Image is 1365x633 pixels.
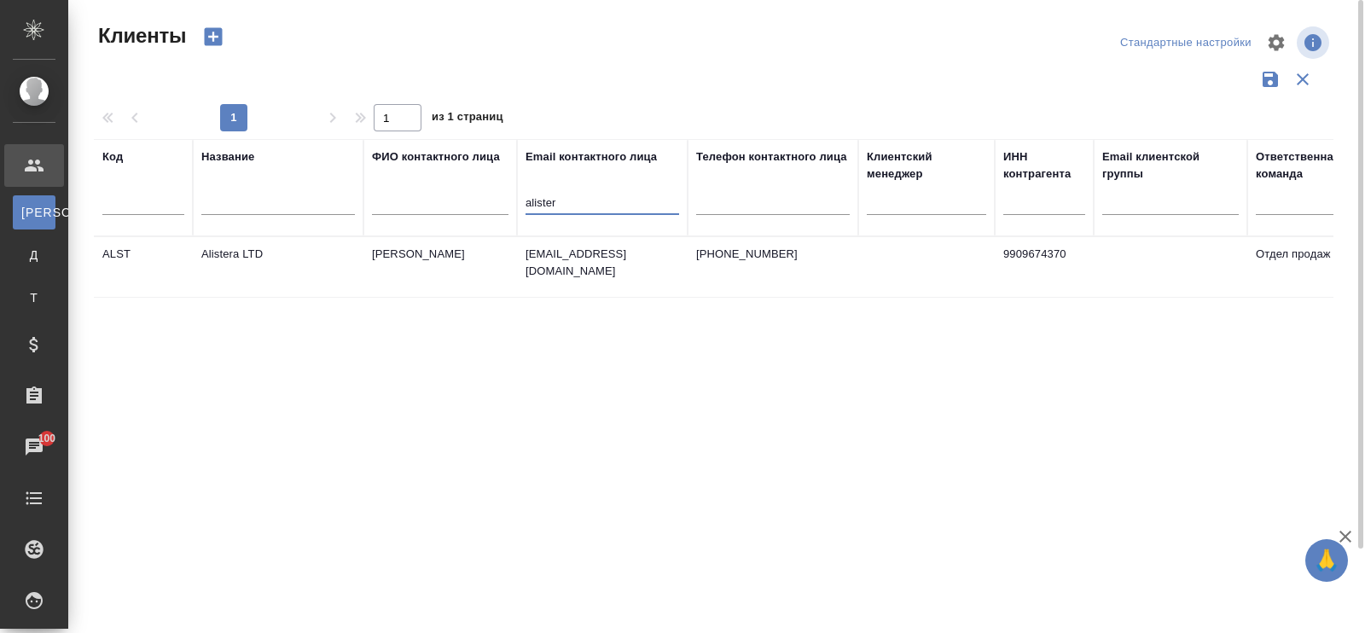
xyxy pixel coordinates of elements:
[526,148,657,166] div: Email контактного лица
[1116,30,1256,56] div: split button
[1256,22,1297,63] span: Настроить таблицу
[13,195,55,229] a: [PERSON_NAME]
[995,237,1094,297] td: 9909674370
[94,237,193,297] td: ALST
[432,107,503,131] span: из 1 страниц
[102,148,123,166] div: Код
[372,148,500,166] div: ФИО контактного лица
[1254,63,1287,96] button: Сохранить фильтры
[363,237,517,297] td: [PERSON_NAME]
[1287,63,1319,96] button: Сбросить фильтры
[28,430,67,447] span: 100
[21,289,47,306] span: Т
[1102,148,1239,183] div: Email клиентской группы
[1312,543,1341,578] span: 🙏
[21,247,47,264] span: Д
[867,148,986,183] div: Клиентский менеджер
[21,204,47,221] span: [PERSON_NAME]
[1297,26,1333,59] span: Посмотреть информацию
[193,22,234,51] button: Создать
[201,148,254,166] div: Название
[13,281,55,315] a: Т
[193,237,363,297] td: Alistera LTD
[696,148,847,166] div: Телефон контактного лица
[526,246,679,280] p: [EMAIL_ADDRESS][DOMAIN_NAME]
[696,246,850,263] p: [PHONE_NUMBER]
[13,238,55,272] a: Д
[1305,539,1348,582] button: 🙏
[4,426,64,468] a: 100
[1003,148,1085,183] div: ИНН контрагента
[94,22,186,49] span: Клиенты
